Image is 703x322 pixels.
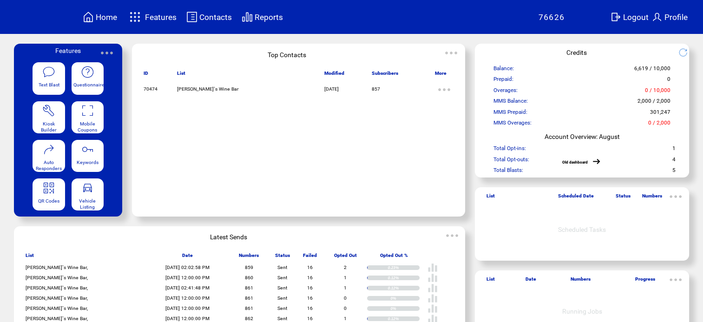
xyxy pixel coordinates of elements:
[72,178,104,210] a: Vehicle Listing
[239,252,259,263] span: Numbers
[307,315,313,322] span: 16
[81,66,94,79] img: questionnaire.svg
[277,275,287,281] span: Sent
[98,44,116,62] img: ellypsis.svg
[427,273,438,283] img: poll%20-%20white.svg
[144,86,158,92] span: 70474
[83,11,94,23] img: home.svg
[558,193,594,203] span: Scheduled Date
[26,275,88,281] span: [PERSON_NAME]`s Wine Bar,
[650,109,670,119] span: 301,247
[245,295,253,301] span: 861
[307,264,313,270] span: 16
[96,13,117,22] span: Home
[388,286,420,290] div: 0.12%
[245,305,253,311] span: 861
[344,295,347,301] span: 0
[427,283,438,293] img: poll%20-%20white.svg
[127,9,143,25] img: features.svg
[642,193,662,203] span: Numbers
[72,62,104,94] a: Questionnaire
[55,47,81,54] span: Features
[245,275,253,281] span: 860
[664,13,688,22] span: Profile
[177,86,239,92] span: [PERSON_NAME]`s Wine Bar
[165,315,210,322] span: [DATE] 12:00:00 PM
[388,265,420,270] div: 0.23%
[73,82,105,88] span: Questionnaire
[177,70,185,80] span: List
[78,121,97,133] span: Mobile Coupons
[645,87,670,98] span: 0 / 10,000
[145,13,177,22] span: Features
[526,276,536,286] span: Date
[666,270,685,289] img: ellypsis.svg
[210,233,247,241] span: Latest Sends
[344,305,347,311] span: 0
[635,276,655,286] span: Progress
[427,263,438,273] img: poll%20-%20white.svg
[240,10,284,24] a: Reports
[165,295,210,301] span: [DATE] 12:00:00 PM
[609,10,650,24] a: Logout
[538,13,565,22] span: 76626
[26,305,88,311] span: [PERSON_NAME]`s Wine Bar,
[493,145,526,156] span: Total Opt-ins:
[42,143,55,156] img: auto-responders.svg
[255,13,283,22] span: Reports
[666,187,685,206] img: ellypsis.svg
[307,285,313,291] span: 16
[493,167,523,177] span: Total Blasts:
[79,198,96,210] span: Vehicle Listing
[81,104,94,117] img: coupons.svg
[245,285,253,291] span: 861
[390,306,419,311] div: 0%
[637,98,670,108] span: 2,000 / 2,000
[486,193,495,203] span: List
[165,275,210,281] span: [DATE] 12:00:00 PM
[277,295,287,301] span: Sent
[427,303,438,314] img: poll%20-%20white.svg
[388,276,420,280] div: 0.12%
[165,285,210,291] span: [DATE] 02:41:48 PM
[303,252,317,263] span: Failed
[486,276,495,286] span: List
[72,140,104,172] a: Keywords
[493,87,518,98] span: Overages:
[493,65,514,76] span: Balance:
[77,159,99,165] span: Keywords
[81,10,118,24] a: Home
[493,119,532,130] span: MMS Overages:
[648,119,670,130] span: 0 / 2,000
[324,86,339,92] span: [DATE]
[38,198,59,204] span: QR Codes
[667,76,670,86] span: 0
[634,65,670,76] span: 6,619 / 10,000
[562,308,602,315] span: Running Jobs
[442,44,460,62] img: ellypsis.svg
[39,82,59,88] span: Text Blast
[199,13,232,22] span: Contacts
[125,8,178,26] a: Features
[493,98,528,108] span: MMS Balance:
[435,80,453,99] img: ellypsis.svg
[277,305,287,311] span: Sent
[650,10,689,24] a: Profile
[277,264,287,270] span: Sent
[372,70,398,80] span: Subscribers
[182,252,193,263] span: Date
[334,252,357,263] span: Opted Out
[165,264,210,270] span: [DATE] 02:02:58 PM
[435,70,447,80] span: More
[26,252,34,263] span: List
[185,10,233,24] a: Contacts
[651,11,663,23] img: profile.svg
[81,143,94,156] img: keywords.svg
[443,226,461,245] img: ellypsis.svg
[493,76,513,86] span: Prepaid:
[245,315,253,322] span: 862
[245,264,253,270] span: 859
[678,48,695,57] img: refresh.png
[186,11,197,23] img: contacts.svg
[616,193,631,203] span: Status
